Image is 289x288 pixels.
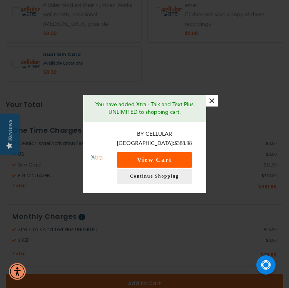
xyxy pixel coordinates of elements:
p: By Cellular [GEOGRAPHIC_DATA]: [110,130,199,148]
button: × [206,95,218,107]
p: You have added Xtra - Talk and Text Plus UNLIMITED to shopping cart. [89,101,200,116]
div: Accessibility Menu [9,263,26,280]
div: Reviews [7,120,13,141]
button: View Cart [117,152,192,168]
a: Continue Shopping [117,169,192,184]
span: $388.98 [174,140,192,146]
